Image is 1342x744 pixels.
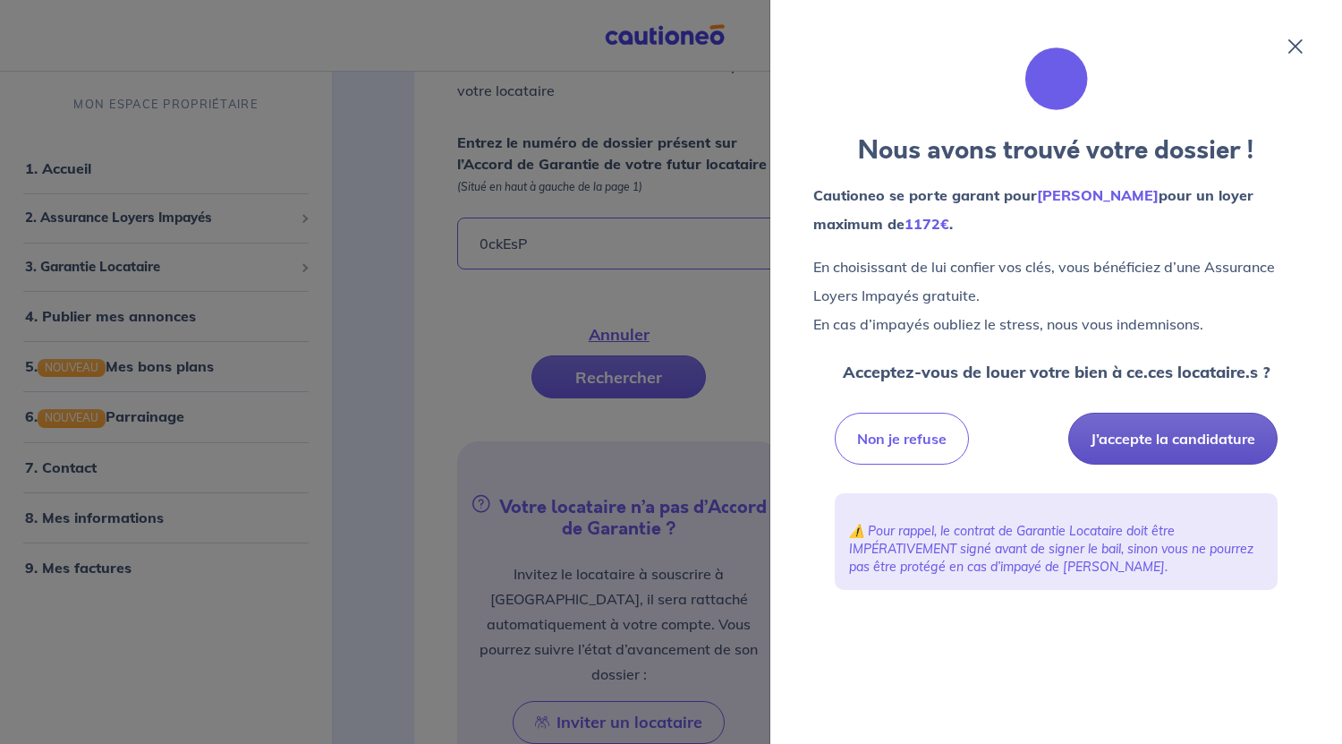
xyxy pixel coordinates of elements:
strong: Cautioneo se porte garant pour pour un loyer maximum de . [813,186,1253,233]
strong: Acceptez-vous de louer votre bien à ce.ces locataire.s ? [843,362,1270,382]
p: ⚠️ Pour rappel, le contrat de Garantie Locataire doit être IMPÉRATIVEMENT signé avant de signer l... [849,522,1263,576]
em: 1172€ [905,215,949,233]
button: Non je refuse [835,413,969,465]
img: illu_folder.svg [1021,43,1092,115]
button: J’accepte la candidature [1068,413,1278,465]
p: En choisissant de lui confier vos clés, vous bénéficiez d’une Assurance Loyers Impayés gratuite. ... [813,252,1299,338]
strong: Nous avons trouvé votre dossier ! [858,133,1254,168]
em: [PERSON_NAME] [1037,186,1159,204]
